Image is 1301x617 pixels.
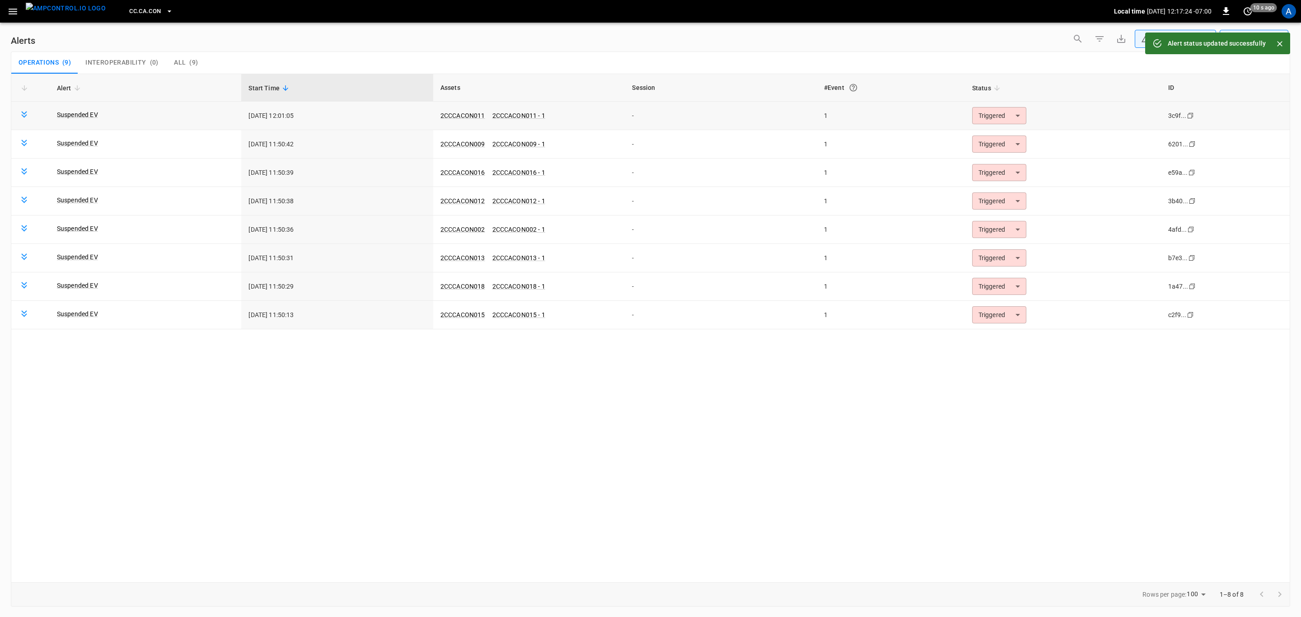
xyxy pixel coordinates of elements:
[1187,224,1196,234] div: copy
[1282,4,1296,19] div: profile-icon
[972,136,1026,153] div: Triggered
[1168,140,1189,149] div: 6201...
[625,159,817,187] td: -
[440,197,485,205] a: 2CCCACON012
[492,311,545,318] a: 2CCCACON015 - 1
[62,59,71,67] span: ( 9 )
[57,83,83,93] span: Alert
[817,215,965,244] td: 1
[1168,196,1189,206] div: 3b40...
[1141,34,1202,44] div: Unresolved
[817,159,965,187] td: 1
[817,187,965,215] td: 1
[19,59,59,67] span: Operations
[440,254,485,262] a: 2CCCACON013
[824,79,958,96] div: #Event
[972,192,1026,210] div: Triggered
[1168,111,1187,120] div: 3c9f...
[241,187,433,215] td: [DATE] 11:50:38
[625,74,817,102] th: Session
[1220,590,1244,599] p: 1–8 of 8
[492,112,545,119] a: 2CCCACON011 - 1
[1188,139,1197,149] div: copy
[817,244,965,272] td: 1
[129,6,161,17] span: CC.CA.CON
[440,311,485,318] a: 2CCCACON015
[57,110,98,119] a: Suspended EV
[85,59,146,67] span: Interoperability
[972,221,1026,238] div: Triggered
[492,197,545,205] a: 2CCCACON012 - 1
[625,272,817,301] td: -
[1168,282,1189,291] div: 1a47...
[492,254,545,262] a: 2CCCACON013 - 1
[492,226,545,233] a: 2CCCACON002 - 1
[625,301,817,329] td: -
[1147,7,1212,16] p: [DATE] 12:17:24 -07:00
[1188,168,1197,178] div: copy
[241,301,433,329] td: [DATE] 11:50:13
[433,74,625,102] th: Assets
[189,59,198,67] span: ( 9 )
[1188,253,1197,263] div: copy
[625,215,817,244] td: -
[1188,281,1197,291] div: copy
[248,83,291,93] span: Start Time
[492,169,545,176] a: 2CCCACON016 - 1
[972,107,1026,124] div: Triggered
[625,244,817,272] td: -
[972,164,1026,181] div: Triggered
[241,159,433,187] td: [DATE] 11:50:39
[241,272,433,301] td: [DATE] 11:50:29
[1273,37,1287,51] button: Close
[817,301,965,329] td: 1
[1161,74,1290,102] th: ID
[11,33,35,48] h6: Alerts
[440,283,485,290] a: 2CCCACON018
[625,187,817,215] td: -
[817,102,965,130] td: 1
[972,83,1003,93] span: Status
[492,140,545,148] a: 2CCCACON009 - 1
[1168,168,1188,177] div: e59a...
[174,59,186,67] span: All
[972,249,1026,266] div: Triggered
[440,226,485,233] a: 2CCCACON002
[150,59,159,67] span: ( 0 )
[1168,253,1188,262] div: b7e3...
[57,309,98,318] a: Suspended EV
[1250,3,1277,12] span: 10 s ago
[126,3,176,20] button: CC.CA.CON
[1186,111,1195,121] div: copy
[1187,588,1208,601] div: 100
[57,281,98,290] a: Suspended EV
[241,244,433,272] td: [DATE] 11:50:31
[972,278,1026,295] div: Triggered
[241,130,433,159] td: [DATE] 11:50:42
[1168,225,1187,234] div: 4afd...
[625,130,817,159] td: -
[492,283,545,290] a: 2CCCACON018 - 1
[241,102,433,130] td: [DATE] 12:01:05
[57,139,98,148] a: Suspended EV
[817,130,965,159] td: 1
[1142,590,1186,599] p: Rows per page:
[440,112,485,119] a: 2CCCACON011
[57,252,98,262] a: Suspended EV
[440,140,485,148] a: 2CCCACON009
[57,196,98,205] a: Suspended EV
[845,79,861,96] button: An event is a single occurrence of an issue. An alert groups related events for the same asset, m...
[817,272,965,301] td: 1
[440,169,485,176] a: 2CCCACON016
[26,3,106,14] img: ampcontrol.io logo
[1240,4,1255,19] button: set refresh interval
[1168,310,1187,319] div: c2f9...
[1168,35,1266,51] div: Alert status updated successfully
[57,224,98,233] a: Suspended EV
[1114,7,1145,16] p: Local time
[1188,196,1197,206] div: copy
[57,167,98,176] a: Suspended EV
[972,306,1026,323] div: Triggered
[1236,30,1288,47] div: Last 24 hrs
[1186,310,1195,320] div: copy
